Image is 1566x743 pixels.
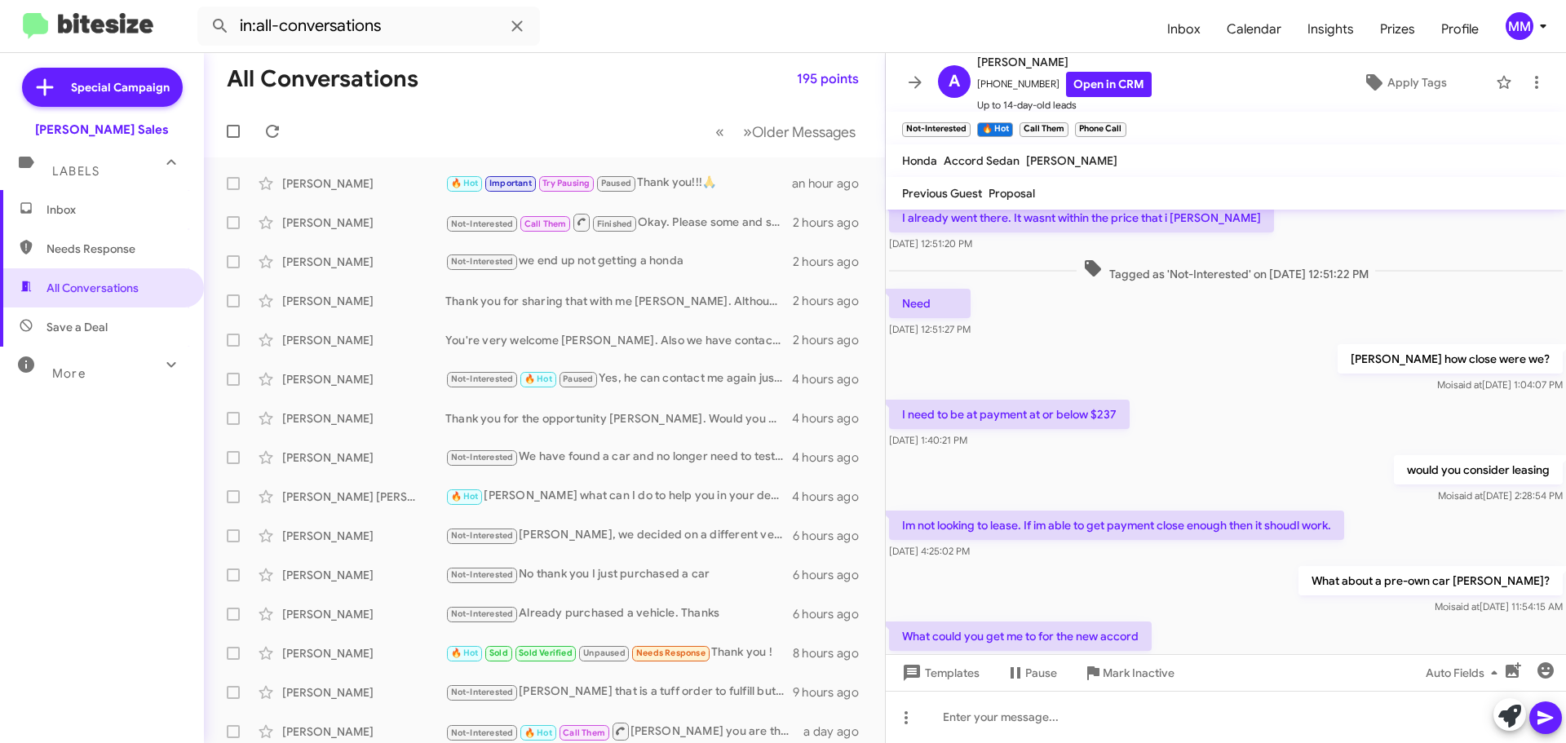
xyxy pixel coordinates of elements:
div: [PERSON_NAME] [282,606,445,622]
p: What about a pre-own car [PERSON_NAME]? [1298,566,1563,595]
span: 🔥 Hot [524,728,552,738]
span: Not-Interested [451,608,514,619]
button: 195 points [784,64,872,94]
div: [PERSON_NAME] [282,175,445,192]
div: Thank you ! [445,643,793,662]
p: I already went there. It wasnt within the price that i [PERSON_NAME] [889,203,1274,232]
div: We have found a car and no longer need to test drive anything else. Thank you [445,448,792,467]
div: [PERSON_NAME] [282,214,445,231]
span: Not-Interested [451,530,514,541]
div: 4 hours ago [792,410,872,427]
div: we end up not getting a honda [445,252,793,271]
span: Mark Inactive [1103,658,1174,688]
span: 195 points [797,64,859,94]
p: I need to be at payment at or below $237 [889,400,1130,429]
div: 6 hours ago [793,567,872,583]
div: [PERSON_NAME] [PERSON_NAME] [282,489,445,505]
span: 🔥 Hot [451,178,479,188]
small: Phone Call [1075,122,1126,137]
p: Im not looking to lease. If im able to get payment close enough then it shoudl work. [889,511,1344,540]
div: MM [1506,12,1533,40]
nav: Page navigation example [706,115,865,148]
span: [DATE] 1:40:21 PM [889,434,967,446]
span: Up to 14-day-old leads [977,97,1152,113]
div: You're very welcome [PERSON_NAME]. Also we have contact with every bank and credit unions and som... [445,332,793,348]
span: [DATE] 12:51:27 PM [889,323,971,335]
span: Finished [597,219,633,229]
span: Unpaused [583,648,626,658]
a: Prizes [1367,6,1428,53]
span: Moi [DATE] 1:04:07 PM [1437,378,1563,391]
span: Needs Response [636,648,706,658]
span: More [52,366,86,381]
span: [DATE] 4:25:02 PM [889,545,970,557]
span: Sold [489,648,508,658]
span: said at [1454,489,1483,502]
button: Apply Tags [1320,68,1488,97]
span: Call Them [563,728,605,738]
span: Apply Tags [1387,68,1447,97]
h1: All Conversations [227,66,418,92]
span: Try Pausing [542,178,590,188]
div: [PERSON_NAME] you are there now with Limu Thank you for coming [445,721,803,741]
span: Paused [601,178,631,188]
div: 2 hours ago [793,332,872,348]
span: Special Campaign [71,79,170,95]
span: A [949,69,960,95]
span: Calendar [1214,6,1294,53]
span: [DATE] 12:51:20 PM [889,237,972,250]
div: [PERSON_NAME] [282,371,445,387]
button: Next [733,115,865,148]
a: Special Campaign [22,68,183,107]
div: No thank you I just purchased a car [445,565,793,584]
span: All Conversations [46,280,139,296]
span: Inbox [46,201,185,218]
div: [PERSON_NAME] Sales [35,122,169,138]
span: said at [1453,378,1482,391]
span: « [715,122,724,142]
span: Previous Guest [902,186,982,201]
span: said at [1451,600,1480,613]
span: Important [489,178,532,188]
div: Already purchased a vehicle. Thanks [445,604,793,623]
div: 6 hours ago [793,606,872,622]
div: 6 hours ago [793,528,872,544]
span: Honda [902,153,937,168]
div: a day ago [803,723,872,740]
p: Need [889,289,971,318]
div: Thank you for the opportunity [PERSON_NAME]. Would you mind sharing with me exactly what stopped ... [445,410,792,427]
p: What could you get me to for the new accord [889,621,1152,651]
a: Inbox [1154,6,1214,53]
span: Labels [52,164,100,179]
div: 8 hours ago [793,645,872,661]
div: Thank you for sharing that with me [PERSON_NAME]. Although we pride of our customer service we do... [445,293,793,309]
div: Yes, he can contact me again just in case. However, we just purchased another Tacoma in [GEOGRAPH... [445,369,792,388]
span: Not-Interested [451,256,514,267]
div: [PERSON_NAME] [282,567,445,583]
span: Needs Response [46,241,185,257]
div: [PERSON_NAME] [282,254,445,270]
span: 🔥 Hot [451,491,479,502]
small: 🔥 Hot [977,122,1012,137]
span: Save a Deal [46,319,108,335]
div: [PERSON_NAME] [282,293,445,309]
div: [PERSON_NAME] [282,723,445,740]
span: Proposal [989,186,1035,201]
div: [PERSON_NAME] [282,684,445,701]
div: [PERSON_NAME] that is a tuff order to fulfill but I guess I asked 😊I’d like you to meet my sales ... [445,683,793,701]
span: » [743,122,752,142]
span: Accord Sedan [944,153,1020,168]
a: Insights [1294,6,1367,53]
span: Not-Interested [451,219,514,229]
a: Profile [1428,6,1492,53]
button: Pause [993,658,1070,688]
div: 2 hours ago [793,214,872,231]
span: Not-Interested [451,728,514,738]
small: Call Them [1020,122,1068,137]
span: Not-Interested [451,687,514,697]
div: 9 hours ago [793,684,872,701]
span: Moi [DATE] 11:54:15 AM [1435,600,1563,613]
span: [PHONE_NUMBER] [977,72,1152,97]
